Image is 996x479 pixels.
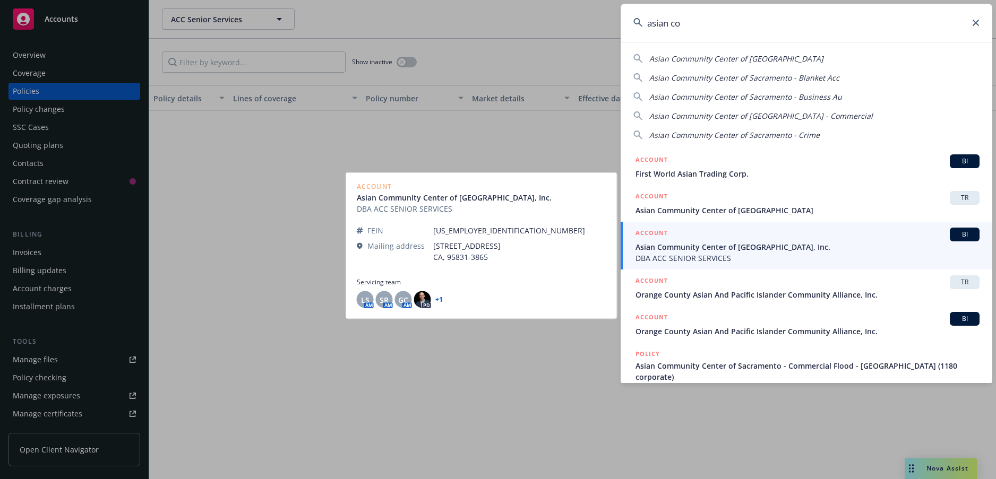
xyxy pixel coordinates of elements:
[649,54,823,64] span: Asian Community Center of [GEOGRAPHIC_DATA]
[954,230,975,239] span: BI
[636,326,980,337] span: Orange County Asian And Pacific Islander Community Alliance, Inc.
[621,343,992,399] a: POLICYAsian Community Center of Sacramento - Commercial Flood - [GEOGRAPHIC_DATA] (1180 corporate...
[954,193,975,203] span: TR
[649,130,820,140] span: Asian Community Center of Sacramento - Crime
[636,154,668,167] h5: ACCOUNT
[636,191,668,204] h5: ACCOUNT
[636,312,668,325] h5: ACCOUNT
[621,306,992,343] a: ACCOUNTBIOrange County Asian And Pacific Islander Community Alliance, Inc.
[954,156,975,166] span: BI
[621,185,992,222] a: ACCOUNTTRAsian Community Center of [GEOGRAPHIC_DATA]
[636,205,980,216] span: Asian Community Center of [GEOGRAPHIC_DATA]
[636,241,980,252] span: Asian Community Center of [GEOGRAPHIC_DATA], Inc.
[621,269,992,306] a: ACCOUNTTROrange County Asian And Pacific Islander Community Alliance, Inc.
[636,289,980,300] span: Orange County Asian And Pacific Islander Community Alliance, Inc.
[649,92,842,102] span: Asian Community Center of Sacramento - Business Au
[636,252,980,264] span: DBA ACC SENIOR SERVICES
[621,149,992,185] a: ACCOUNTBIFirst World Asian Trading Corp.
[954,314,975,324] span: BI
[636,360,980,382] span: Asian Community Center of Sacramento - Commercial Flood - [GEOGRAPHIC_DATA] (1180 corporate)
[636,168,980,179] span: First World Asian Trading Corp.
[649,73,839,83] span: Asian Community Center of Sacramento - Blanket Acc
[621,4,992,42] input: Search...
[636,275,668,288] h5: ACCOUNT
[636,382,980,394] span: 8704334590, [DATE]-[DATE]
[636,228,668,240] h5: ACCOUNT
[649,111,873,121] span: Asian Community Center of [GEOGRAPHIC_DATA] - Commercial
[954,277,975,287] span: TR
[621,222,992,269] a: ACCOUNTBIAsian Community Center of [GEOGRAPHIC_DATA], Inc.DBA ACC SENIOR SERVICES
[636,349,660,359] h5: POLICY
